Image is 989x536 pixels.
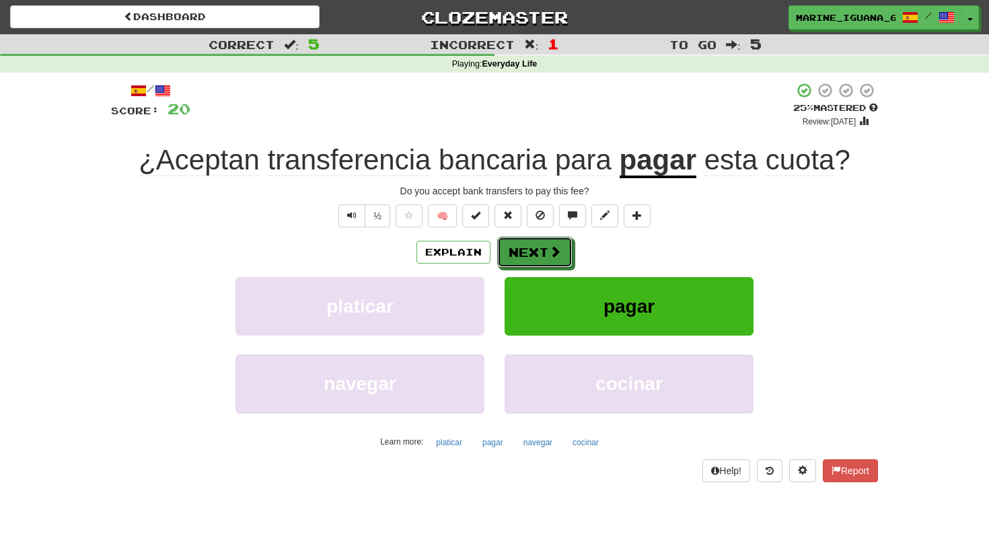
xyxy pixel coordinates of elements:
button: Set this sentence to 100% Mastered (alt+m) [462,204,489,227]
span: 5 [750,36,762,52]
span: transferencia [268,144,431,176]
button: Report [823,459,878,482]
span: bancaria [439,144,547,176]
span: 1 [548,36,559,52]
button: Reset to 0% Mastered (alt+r) [494,204,521,227]
button: Play sentence audio (ctl+space) [338,204,365,227]
span: : [524,39,539,50]
span: ? [696,144,850,176]
small: Learn more: [380,437,423,447]
button: Edit sentence (alt+d) [591,204,618,227]
div: Text-to-speech controls [336,204,390,227]
span: 20 [168,100,190,117]
button: pagar [505,277,754,336]
a: Marine_Iguana_67 / [789,5,962,30]
button: Round history (alt+y) [757,459,782,482]
u: pagar [620,144,696,178]
strong: Everyday Life [482,59,537,69]
span: cocinar [595,373,663,394]
button: platicar [235,277,484,336]
button: 🧠 [428,204,457,227]
span: platicar [326,296,394,317]
a: Dashboard [10,5,320,28]
button: platicar [429,432,470,453]
div: Mastered [793,102,878,114]
a: Clozemaster [340,5,649,29]
span: : [726,39,741,50]
div: / [111,82,190,99]
span: pagar [603,296,655,317]
button: Discuss sentence (alt+u) [559,204,586,227]
span: 5 [308,36,320,52]
button: Ignore sentence (alt+i) [527,204,554,227]
span: Correct [209,38,274,51]
span: Incorrect [430,38,515,51]
button: cocinar [505,354,754,413]
small: Review: [DATE] [803,117,856,126]
button: Next [497,237,573,268]
span: para [555,144,612,176]
span: / [925,11,932,20]
button: Add to collection (alt+a) [624,204,651,227]
span: Marine_Iguana_67 [796,11,895,24]
button: pagar [475,432,511,453]
div: Do you accept bank transfers to pay this fee? [111,184,878,198]
button: cocinar [565,432,606,453]
span: cuota [766,144,835,176]
button: Favorite sentence (alt+f) [396,204,423,227]
span: : [284,39,299,50]
span: 25 % [793,102,813,113]
button: navegar [235,354,484,413]
button: navegar [516,432,560,453]
span: Score: [111,105,159,116]
span: To go [669,38,717,51]
button: Help! [702,459,750,482]
button: Explain [416,241,490,264]
span: esta [704,144,758,176]
span: ¿Aceptan [139,144,260,176]
button: ½ [365,204,390,227]
span: navegar [324,373,396,394]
